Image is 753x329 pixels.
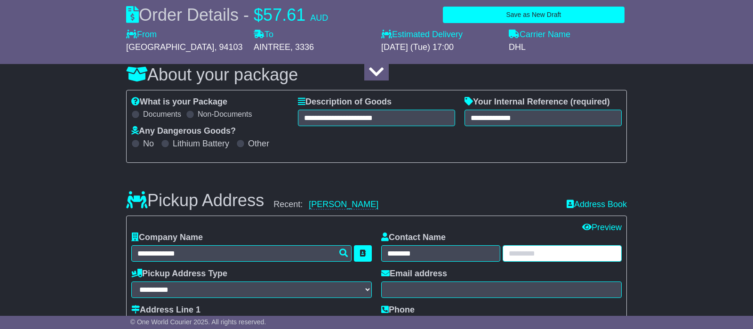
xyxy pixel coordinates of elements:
[126,65,627,84] h3: About your package
[131,126,236,136] label: Any Dangerous Goods?
[298,97,392,107] label: Description of Goods
[465,97,610,107] label: Your Internal Reference (required)
[263,5,305,24] span: 57.61
[567,200,627,210] a: Address Book
[309,200,378,209] a: [PERSON_NAME]
[131,305,200,315] label: Address Line 1
[214,42,242,52] span: , 94103
[126,191,264,210] h3: Pickup Address
[509,42,627,53] div: DHL
[381,30,499,40] label: Estimated Delivery
[173,139,229,149] label: Lithium Battery
[131,269,227,279] label: Pickup Address Type
[381,269,447,279] label: Email address
[443,7,625,23] button: Save as New Draft
[248,139,269,149] label: Other
[254,30,273,40] label: To
[290,42,314,52] span: , 3336
[198,110,252,119] label: Non-Documents
[126,42,214,52] span: [GEOGRAPHIC_DATA]
[130,318,266,326] span: © One World Courier 2025. All rights reserved.
[381,42,499,53] div: [DATE] (Tue) 17:00
[126,30,157,40] label: From
[582,223,622,232] a: Preview
[273,200,557,210] div: Recent:
[381,233,446,243] label: Contact Name
[131,233,203,243] label: Company Name
[126,5,328,25] div: Order Details -
[381,305,415,315] label: Phone
[509,30,570,40] label: Carrier Name
[143,110,181,119] label: Documents
[254,42,290,52] span: AINTREE
[143,139,154,149] label: No
[310,13,328,23] span: AUD
[254,5,263,24] span: $
[131,97,227,107] label: What is your Package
